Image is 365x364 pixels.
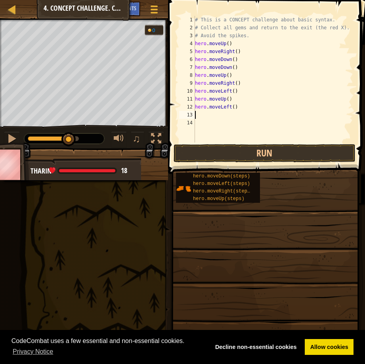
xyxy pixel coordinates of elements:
button: Run [174,144,355,162]
span: Hints [123,4,136,12]
div: 0 [152,28,160,33]
div: 6 [179,55,195,63]
div: 1 [179,16,195,24]
a: allow cookies [305,339,354,355]
span: ♫ [132,133,140,145]
span: hero.moveLeft(steps) [193,181,250,187]
button: Toggle fullscreen [148,131,164,148]
a: deny cookies [210,339,302,355]
button: ♫ [131,131,144,148]
div: 7 [179,63,195,71]
span: hero.moveUp(steps) [193,196,245,202]
span: Ask AI [102,4,115,12]
span: 18 [121,166,127,175]
div: 9 [179,79,195,87]
div: 8 [179,71,195,79]
div: 3 [179,32,195,40]
div: 13 [179,111,195,119]
div: 12 [179,103,195,111]
div: 10 [179,87,195,95]
button: Adjust volume [111,131,127,148]
button: Ctrl + P: Pause [4,131,20,148]
span: hero.moveRight(steps) [193,189,253,194]
div: health: 18 / 18 [49,167,127,174]
div: 14 [179,119,195,127]
button: Ask AI [98,2,119,16]
img: portrait.png [176,181,191,196]
span: CodeCombat uses a few essential and non-essential cookies. [11,336,204,358]
span: hero.moveDown(steps) [193,173,250,179]
button: Show game menu [144,2,164,20]
div: Tharin [31,166,133,176]
div: 4 [179,40,195,48]
div: 2 [179,24,195,32]
div: 5 [179,48,195,55]
a: learn more about cookies [11,346,55,358]
div: 11 [179,95,195,103]
div: Team 'ogres' has 0 gold. [145,25,163,35]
